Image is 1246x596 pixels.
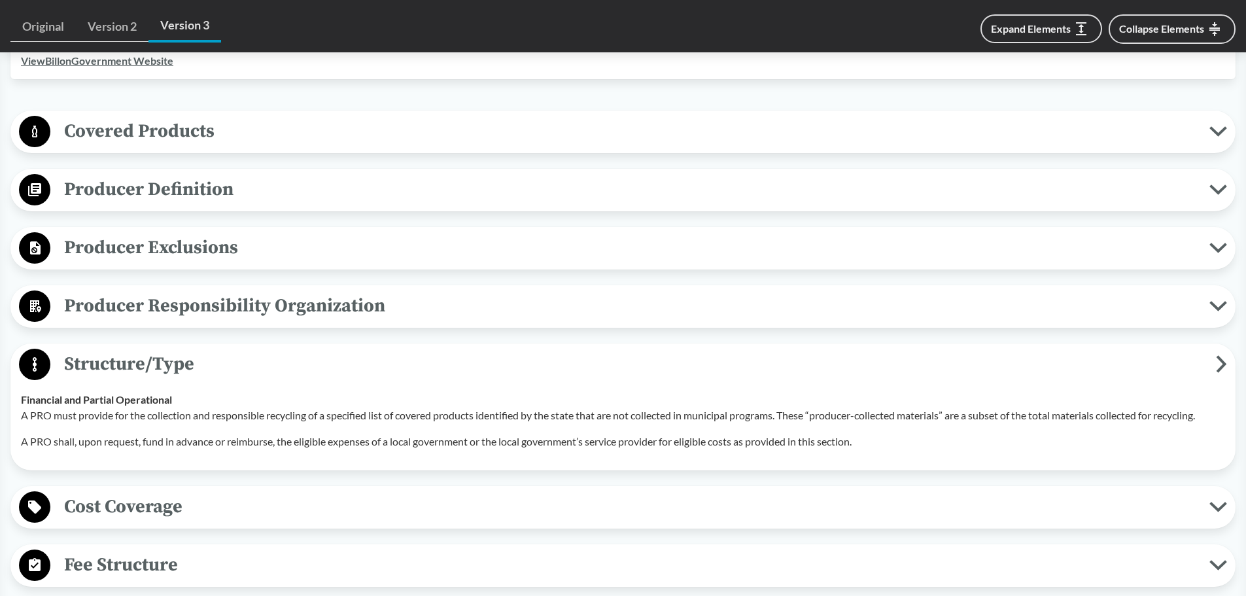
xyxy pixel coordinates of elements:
[15,290,1231,323] button: Producer Responsibility Organization
[50,116,1209,146] span: Covered Products
[50,291,1209,321] span: Producer Responsibility Organization
[21,434,1225,449] p: A PRO shall, upon request, fund in advance or reimburse, the eligible expenses of a local governm...
[21,393,172,406] strong: Financial and Partial Operational
[15,115,1231,149] button: Covered Products
[15,348,1231,381] button: Structure/Type
[15,173,1231,207] button: Producer Definition
[76,12,148,42] a: Version 2
[15,232,1231,265] button: Producer Exclusions
[50,492,1209,521] span: Cost Coverage
[50,349,1216,379] span: Structure/Type
[50,233,1209,262] span: Producer Exclusions
[21,408,1225,423] p: A PRO must provide for the collection and responsible recycling of a specified list of covered pr...
[980,14,1102,43] button: Expand Elements
[21,54,173,67] a: ViewBillonGovernment Website
[15,491,1231,524] button: Cost Coverage
[50,175,1209,204] span: Producer Definition
[10,12,76,42] a: Original
[1109,14,1236,44] button: Collapse Elements
[148,10,221,43] a: Version 3
[15,549,1231,582] button: Fee Structure
[50,550,1209,580] span: Fee Structure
